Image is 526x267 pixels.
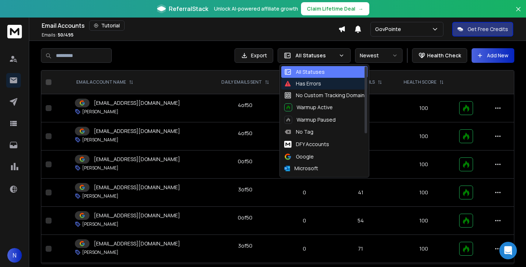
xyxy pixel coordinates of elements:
p: 0 [285,217,324,224]
td: 100 [393,207,455,235]
div: Has Errors [284,80,321,87]
p: Emails : [42,32,73,38]
td: 100 [393,150,455,179]
div: 3 of 50 [238,186,252,193]
p: [EMAIL_ADDRESS][DOMAIN_NAME] [94,212,180,219]
div: No Custom Tracking Domain [284,92,365,99]
td: 54 [328,207,393,235]
p: [PERSON_NAME] [82,109,118,115]
td: 100 [393,179,455,207]
td: 71 [328,235,393,263]
button: Close banner [514,4,523,22]
p: [EMAIL_ADDRESS][DOMAIN_NAME] [94,240,180,247]
td: 100 [393,122,455,150]
td: 41 [328,179,393,207]
td: 100 [393,94,455,122]
div: Open Intercom Messenger [499,242,517,259]
p: [PERSON_NAME] [82,249,118,255]
td: 100 [393,235,455,263]
p: HEALTH SCORE [404,79,437,85]
p: 0 [285,189,324,196]
div: DFY Accounts [284,140,329,149]
div: Google [284,153,314,160]
p: GovPointe [375,26,404,33]
button: Tutorial [89,20,125,31]
p: [EMAIL_ADDRESS][DOMAIN_NAME] [94,99,180,107]
p: [PERSON_NAME] [82,137,118,143]
button: Get Free Credits [452,22,513,37]
button: Newest [355,48,403,63]
button: Claim Lifetime Deal→ [301,2,369,15]
div: Microsoft [284,165,318,172]
button: N [7,248,22,263]
p: [PERSON_NAME] [82,193,118,199]
span: 50 / 495 [58,32,73,38]
div: 4 of 50 [238,102,252,109]
button: Export [235,48,273,63]
div: 0 of 50 [238,158,252,165]
p: Unlock AI-powered affiliate growth [214,5,298,12]
p: [PERSON_NAME] [82,165,118,171]
div: EMAIL ACCOUNT NAME [76,79,133,85]
p: DAILY EMAILS SENT [221,79,262,85]
p: All Statuses [296,52,336,59]
p: Health Check [427,52,461,59]
p: Get Free Credits [468,26,508,33]
div: All Statuses [284,68,325,76]
div: 3 of 50 [238,242,252,249]
div: Email Accounts [42,20,338,31]
p: 0 [285,245,324,252]
div: No Tag [284,128,313,136]
button: Add New [472,48,514,63]
span: → [358,5,363,12]
div: 0 of 50 [238,214,252,221]
div: Warmup Paused [284,116,336,124]
p: [EMAIL_ADDRESS][DOMAIN_NAME] [94,184,180,191]
button: Health Check [412,48,467,63]
div: Warmup Active [284,103,333,111]
p: [PERSON_NAME] [82,221,118,227]
div: 4 of 50 [238,130,252,137]
span: ReferralStack [169,4,208,13]
p: [EMAIL_ADDRESS][DOMAIN_NAME] [94,156,180,163]
p: [EMAIL_ADDRESS][DOMAIN_NAME] [94,127,180,135]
